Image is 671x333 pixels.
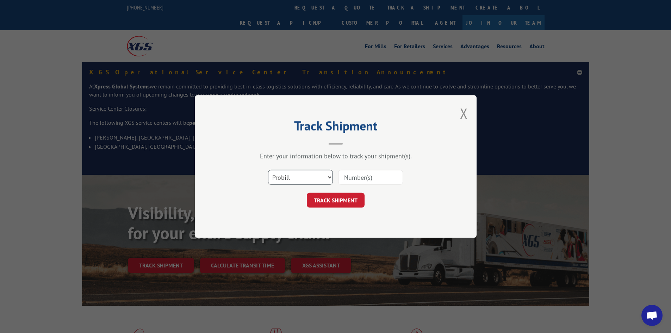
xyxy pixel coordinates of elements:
button: TRACK SHIPMENT [307,193,365,208]
input: Number(s) [338,170,403,185]
div: Enter your information below to track your shipment(s). [230,152,441,160]
h2: Track Shipment [230,121,441,134]
a: Open chat [641,305,663,326]
button: Close modal [460,104,468,123]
